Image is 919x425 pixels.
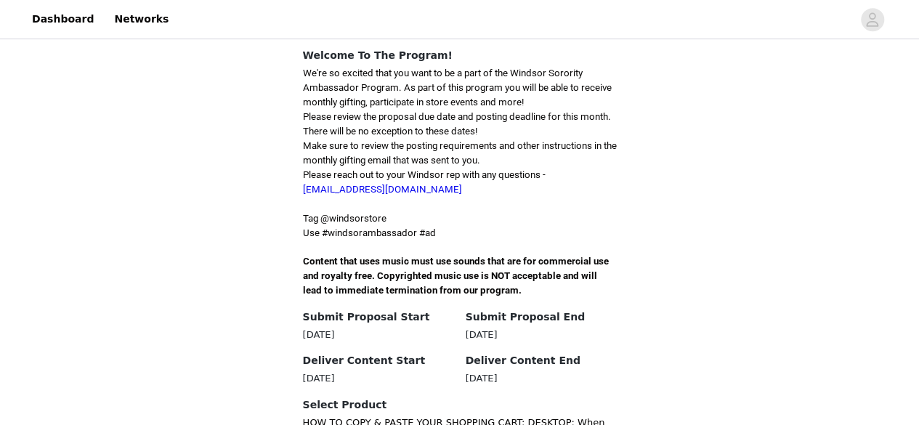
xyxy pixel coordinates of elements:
[466,353,617,368] h4: Deliver Content End
[303,48,617,63] h4: Welcome To The Program!
[303,328,454,342] div: [DATE]
[303,184,462,195] a: [EMAIL_ADDRESS][DOMAIN_NAME]
[466,309,617,325] h4: Submit Proposal End
[105,3,177,36] a: Networks
[303,111,611,137] span: Please review the proposal due date and posting deadline for this month. There will be no excepti...
[303,397,617,413] h4: Select Product
[303,140,617,166] span: Make sure to review the posting requirements and other instructions in the monthly gifting email ...
[303,169,546,195] span: Please reach out to your Windsor rep with any questions -
[865,8,879,31] div: avatar
[303,353,454,368] h4: Deliver Content Start
[303,371,454,386] div: [DATE]
[466,371,617,386] div: [DATE]
[303,227,436,238] span: Use #windsorambassador #ad
[303,213,386,224] span: Tag @windsorstore
[303,309,454,325] h4: Submit Proposal Start
[23,3,102,36] a: Dashboard
[303,68,612,108] span: We're so excited that you want to be a part of the Windsor Sorority Ambassador Program. As part o...
[466,328,617,342] div: [DATE]
[303,256,611,296] span: Content that uses music must use sounds that are for commercial use and royalty free. Copyrighted...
